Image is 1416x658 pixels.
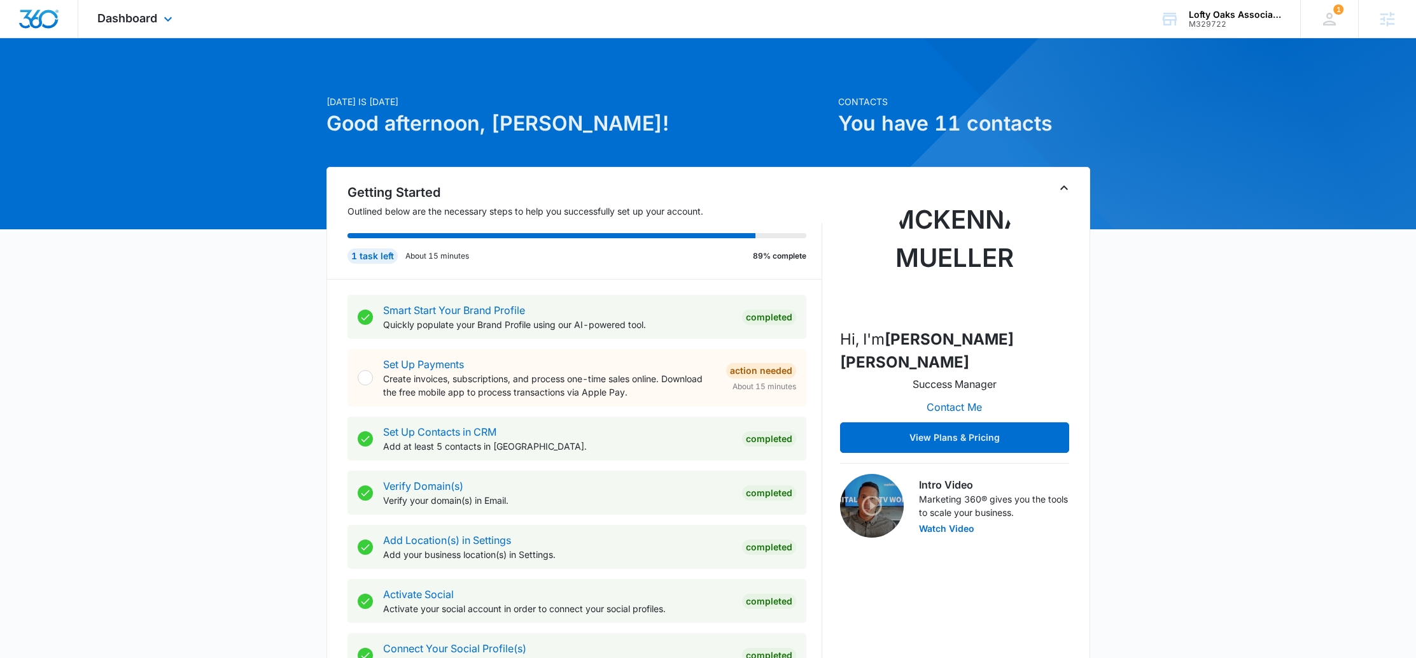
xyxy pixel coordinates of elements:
img: McKenna Mueller [891,190,1018,318]
p: Add at least 5 contacts in [GEOGRAPHIC_DATA]. [383,440,732,453]
h1: You have 11 contacts [838,108,1090,139]
p: Create invoices, subscriptions, and process one-time sales online. Download the free mobile app t... [383,372,716,399]
button: Watch Video [919,524,974,533]
p: Success Manager [913,376,997,392]
h1: Good afternoon, [PERSON_NAME]! [326,108,831,139]
div: Completed [742,485,796,501]
p: Hi, I'm [840,328,1069,374]
p: About 15 minutes [405,250,469,262]
div: account id [1189,20,1282,29]
button: View Plans & Pricing [840,422,1069,453]
a: Smart Start Your Brand Profile [383,304,525,317]
a: Verify Domain(s) [383,480,463,492]
h2: Getting Started [347,183,822,202]
div: Keywords by Traffic [141,75,214,83]
button: Toggle Collapse [1056,180,1072,196]
p: Marketing 360® gives you the tools to scale your business. [919,492,1069,519]
a: Add Location(s) in Settings [383,534,511,547]
a: Connect Your Social Profile(s) [383,642,526,655]
img: Intro Video [840,474,904,538]
p: Contacts [838,95,1090,108]
p: Quickly populate your Brand Profile using our AI-powered tool. [383,318,732,331]
p: Outlined below are the necessary steps to help you successfully set up your account. [347,204,822,218]
div: Domain Overview [48,75,114,83]
div: v 4.0.25 [36,20,62,31]
button: Contact Me [914,392,995,422]
div: Completed [742,310,796,325]
h3: Intro Video [919,477,1069,492]
a: Activate Social [383,588,454,601]
p: Verify your domain(s) in Email. [383,494,732,507]
div: account name [1189,10,1282,20]
img: website_grey.svg [20,33,31,43]
strong: [PERSON_NAME] [PERSON_NAME] [840,330,1014,371]
div: Completed [742,540,796,555]
img: tab_domain_overview_orange.svg [34,74,45,84]
div: Completed [742,431,796,447]
img: logo_orange.svg [20,20,31,31]
a: Set Up Contacts in CRM [383,426,496,438]
span: 1 [1333,4,1343,15]
a: Set Up Payments [383,358,464,371]
div: Action Needed [726,363,796,378]
p: 89% complete [753,250,806,262]
div: Completed [742,594,796,609]
span: About 15 minutes [733,381,796,392]
p: Activate your social account in order to connect your social profiles. [383,602,732,615]
p: Add your business location(s) in Settings. [383,548,732,561]
span: Dashboard [97,11,157,25]
div: 1 task left [347,248,398,264]
img: tab_keywords_by_traffic_grey.svg [127,74,137,84]
div: Domain: [DOMAIN_NAME] [33,33,140,43]
div: notifications count [1333,4,1343,15]
p: [DATE] is [DATE] [326,95,831,108]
